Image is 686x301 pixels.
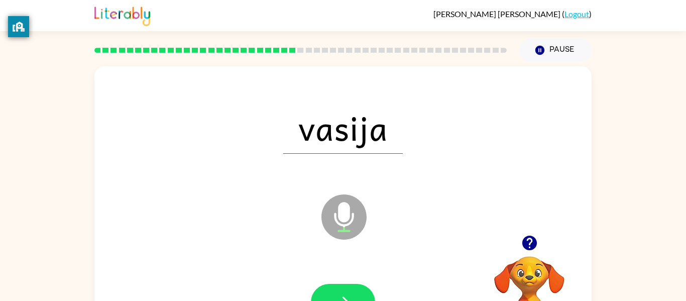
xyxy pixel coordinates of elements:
[94,4,150,26] img: Literably
[564,9,589,19] a: Logout
[519,39,592,62] button: Pause
[433,9,592,19] div: ( )
[433,9,562,19] span: [PERSON_NAME] [PERSON_NAME]
[8,16,29,37] button: privacy banner
[283,102,403,154] span: vasija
